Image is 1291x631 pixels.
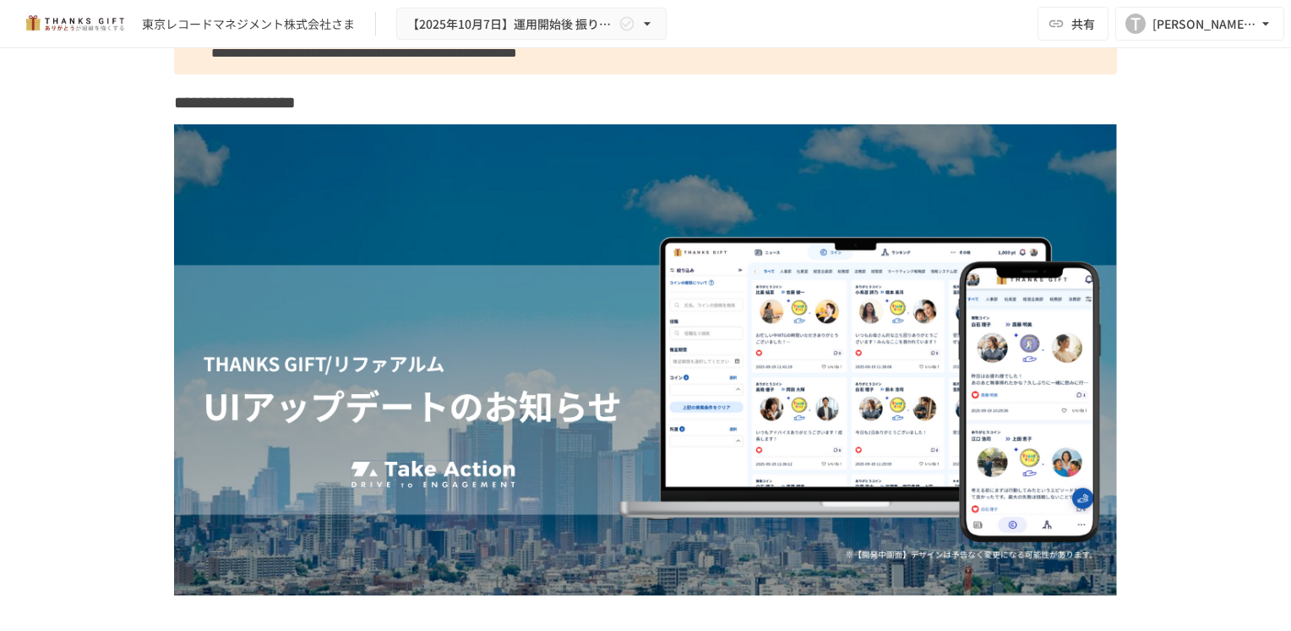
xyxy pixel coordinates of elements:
div: 東京レコードマネジメント株式会社さま [142,15,355,33]
img: 5YGPL4HPfQIu2cF5xoDtOcGvFVEKzllfllhE8weyZGj [174,124,1117,618]
div: [PERSON_NAME][EMAIL_ADDRESS][DOMAIN_NAME] [1152,14,1257,35]
img: mMP1OxWUAhQbsRWCurg7vIHe5HqDpP7qZo7fRoNLXQh [20,10,128,37]
div: T [1125,14,1146,34]
span: 共有 [1071,14,1095,33]
button: T[PERSON_NAME][EMAIL_ADDRESS][DOMAIN_NAME] [1115,7,1284,41]
button: 共有 [1038,7,1109,41]
button: 【2025年10月7日】運用開始後 振り返りミーティング [396,8,667,41]
span: 【2025年10月7日】運用開始後 振り返りミーティング [407,14,615,35]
